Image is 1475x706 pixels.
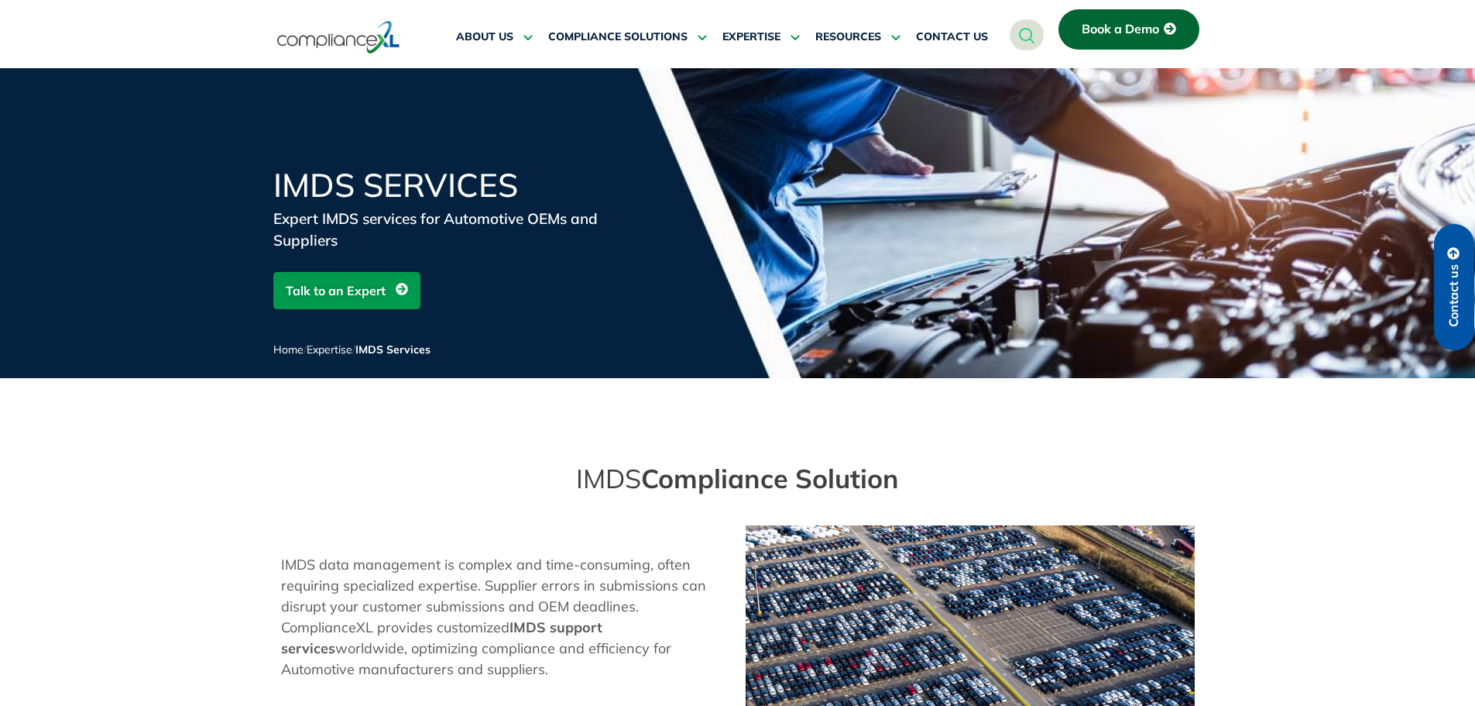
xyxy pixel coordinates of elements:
[281,554,730,680] p: IMDS data management is complex and time-consuming, often requiring specialized expertise. Suppli...
[273,343,430,356] span: / /
[576,462,641,495] span: IMDS
[815,30,881,44] span: RESOURCES
[722,19,800,56] a: EXPERTISE
[286,276,386,305] span: Talk to an Expert
[273,272,420,309] a: Talk to an Expert
[916,19,988,56] a: CONTACT US
[1082,22,1159,36] span: Book a Demo
[548,19,707,56] a: COMPLIANCE SOLUTIONS
[916,30,988,44] span: CONTACT US
[815,19,900,56] a: RESOURCES
[273,169,645,201] h1: IMDS Services
[273,208,645,251] div: Expert IMDS services for Automotive OEMs and Suppliers
[307,343,352,356] a: Expertise
[1447,264,1461,327] span: Contact us
[1058,9,1199,50] a: Book a Demo
[548,30,688,44] span: COMPLIANCE SOLUTIONS
[1010,19,1044,50] a: navsearch-button
[456,30,513,44] span: ABOUT US
[277,19,400,55] img: logo-one.svg
[722,30,780,44] span: EXPERTISE
[456,19,533,56] a: ABOUT US
[355,343,430,356] span: IMDS Services
[273,471,1202,487] div: Compliance Solution
[1434,224,1474,350] a: Contact us
[273,343,304,356] a: Home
